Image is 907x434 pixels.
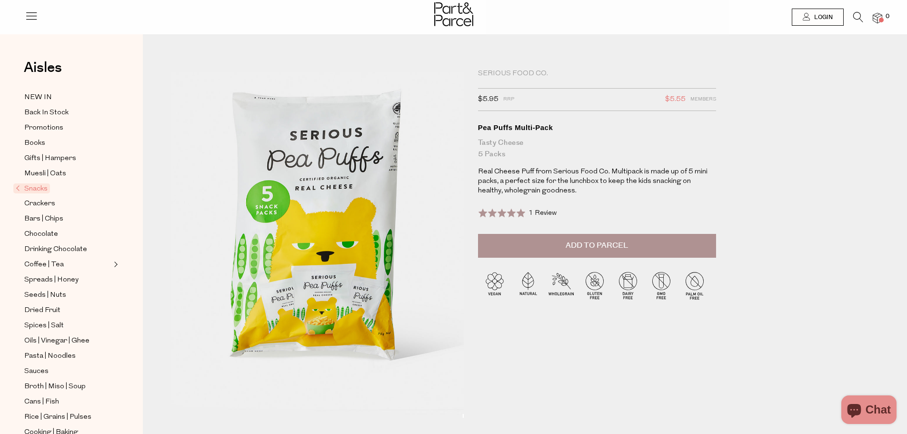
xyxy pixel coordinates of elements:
span: Sauces [24,366,49,377]
span: Oils | Vinegar | Ghee [24,335,90,347]
div: Tasty Cheese 5 Packs [478,137,716,160]
inbox-online-store-chat: Shopify online store chat [838,395,899,426]
a: Spreads | Honey [24,274,111,286]
span: Back In Stock [24,107,69,119]
a: Promotions [24,122,111,134]
a: Chocolate [24,228,111,240]
span: Rice | Grains | Pulses [24,412,91,423]
span: Members [690,93,716,106]
a: Coffee | Tea [24,259,111,271]
a: Pasta | Noodles [24,350,111,362]
span: RRP [503,93,514,106]
a: Login [792,9,844,26]
span: Broth | Miso | Soup [24,381,86,393]
a: Crackers [24,198,111,210]
span: Seeds | Nuts [24,290,66,301]
a: Snacks [16,183,111,194]
span: Coffee | Tea [24,259,64,271]
span: Drinking Chocolate [24,244,87,255]
a: Cans | Fish [24,396,111,408]
a: Rice | Grains | Pulses [24,411,111,423]
a: Muesli | Oats [24,168,111,180]
img: P_P-ICONS-Live_Bec_V11_Natural.svg [511,269,545,302]
img: P_P-ICONS-Live_Bec_V11_Dairy_Free.svg [611,269,645,302]
a: Aisles [24,61,62,84]
a: 0 [873,13,882,23]
a: Books [24,137,111,149]
span: Books [24,138,45,149]
span: Bars | Chips [24,213,63,225]
span: Add to Parcel [566,240,628,251]
img: P_P-ICONS-Live_Bec_V11_GMO_Free.svg [645,269,678,302]
span: $5.95 [478,93,498,106]
span: Pasta | Noodles [24,351,76,362]
span: Promotions [24,122,63,134]
a: Drinking Chocolate [24,243,111,255]
span: Dried Fruit [24,305,60,316]
a: Gifts | Hampers [24,152,111,164]
span: Login [812,13,833,21]
span: 0 [883,12,892,21]
img: P_P-ICONS-Live_Bec_V11_Wholegrain.svg [545,269,578,302]
span: Aisles [24,57,62,78]
span: Snacks [13,183,50,193]
span: 1 Review [528,210,557,217]
a: Back In Stock [24,107,111,119]
a: Sauces [24,365,111,377]
span: Spreads | Honey [24,274,79,286]
span: Spices | Salt [24,320,64,332]
span: Cans | Fish [24,396,59,408]
a: Seeds | Nuts [24,289,111,301]
a: Bars | Chips [24,213,111,225]
span: $5.55 [665,93,686,106]
span: Gifts | Hampers [24,153,76,164]
span: Muesli | Oats [24,168,66,180]
a: NEW IN [24,91,111,103]
p: Real Cheese Puff from Serious Food Co. Multipack is made up of 5 mini packs, a perfect size for t... [478,167,716,196]
a: Oils | Vinegar | Ghee [24,335,111,347]
a: Broth | Miso | Soup [24,381,111,393]
img: P_P-ICONS-Live_Bec_V11_Palm_Oil_Free.svg [678,269,711,302]
img: Pea Puffs Multi-Pack [171,72,464,418]
button: Add to Parcel [478,234,716,258]
div: Pea Puffs Multi-Pack [478,123,716,132]
span: NEW IN [24,92,52,103]
a: Dried Fruit [24,304,111,316]
div: Serious Food Co. [478,69,716,79]
img: Part&Parcel [434,2,473,26]
span: Chocolate [24,229,58,240]
img: P_P-ICONS-Live_Bec_V11_Vegan.svg [478,269,511,302]
button: Expand/Collapse Coffee | Tea [111,259,118,270]
img: P_P-ICONS-Live_Bec_V11_Gluten_Free.svg [578,269,611,302]
span: Crackers [24,198,55,210]
a: Spices | Salt [24,320,111,332]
